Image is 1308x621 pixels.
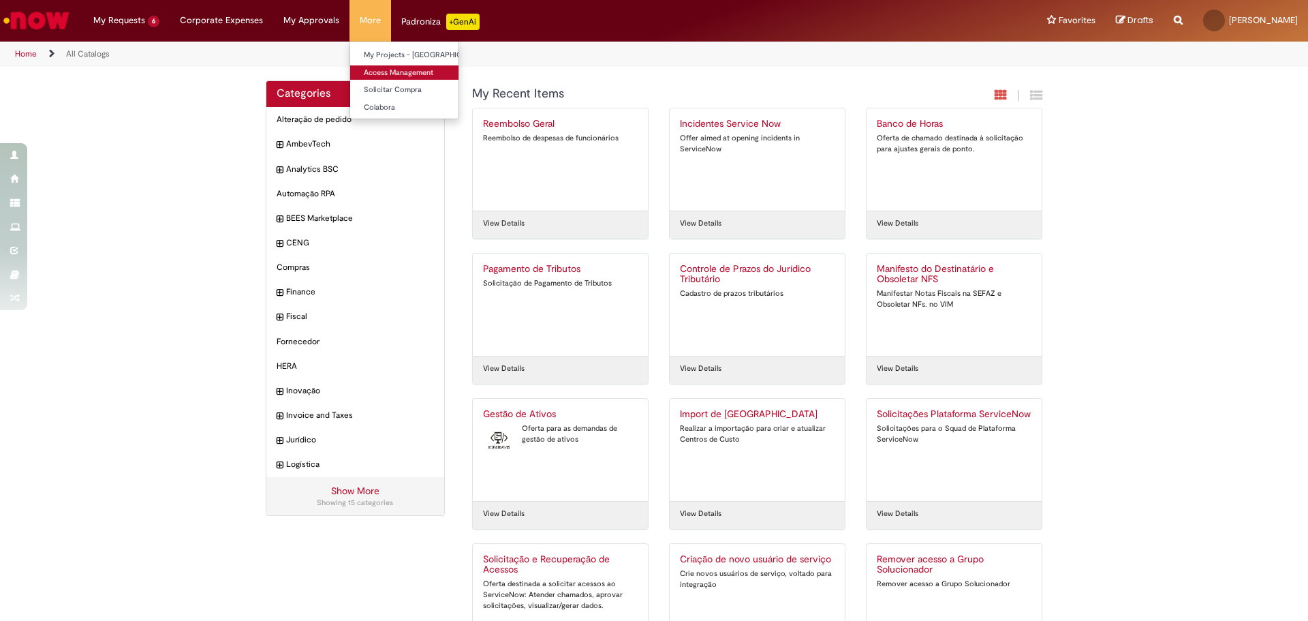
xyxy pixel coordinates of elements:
div: Remover acesso a Grupo Solucionador [877,579,1031,590]
span: Fornecedor [277,336,434,348]
span: Analytics BSC [286,164,434,175]
a: Access Management [350,65,500,80]
div: expand category Fiscal Fiscal [266,304,444,329]
i: expand category Finance [277,286,283,300]
div: Alteração de pedido [266,107,444,132]
div: expand category Logística Logística [266,452,444,477]
span: | [1017,88,1020,104]
div: Solicitações para o Squad de Plataforma ServiceNow [877,423,1031,444]
div: Oferta de chamado destinada à solicitação para ajustes gerais de ponto. [877,133,1031,154]
div: Crie novos usuários de serviço, voltado para integração [680,569,835,590]
i: expand category Invoice and Taxes [277,410,283,423]
div: Reembolso de despesas de funcionários [483,133,638,144]
div: Manifestar Notas Fiscais na SEFAZ e Obsoletar NFs. no VIM [877,288,1031,309]
a: Colabora [350,100,500,115]
span: [PERSON_NAME] [1229,14,1298,26]
h2: Incidentes Service Now [680,119,835,130]
a: Solicitações Plataforma ServiceNow Solicitações para o Squad de Plataforma ServiceNow [867,399,1042,501]
div: expand category Inovação Inovação [266,378,444,404]
i: expand category Analytics BSC [277,164,283,177]
i: Card View [995,89,1007,102]
div: Realizar a importação para criar e atualizar Centros de Custo [680,423,835,444]
span: CENG [286,237,434,249]
span: My Approvals [283,14,339,27]
div: Solicitação de Pagamento de Tributos [483,278,638,289]
i: expand category BEES Marketplace [277,213,283,226]
a: Import de [GEOGRAPHIC_DATA] Realizar a importação para criar e atualizar Centros de Custo [670,399,845,501]
a: Controle de Prazos do Jurídico Tributário Cadastro de prazos tributários [670,254,845,356]
div: Showing 15 categories [277,498,434,509]
h2: Controle de Prazos do Jurídico Tributário [680,264,835,286]
span: Finance [286,286,434,298]
i: expand category Jurídico [277,434,283,448]
a: View Details [483,218,525,229]
span: Inovação [286,385,434,397]
span: Drafts [1127,14,1153,27]
span: AmbevTech [286,138,434,150]
img: ServiceNow [1,7,72,34]
span: BEES Marketplace [286,213,434,224]
i: expand category AmbevTech [277,138,283,152]
h1: {"description":"","title":"My Recent Items"} Category [472,87,895,101]
a: Incidentes Service Now Offer aimed at opening incidents in ServiceNow [670,108,845,211]
i: expand category CENG [277,237,283,251]
h2: Reembolso Geral [483,119,638,130]
a: View Details [483,509,525,519]
div: Oferta para as demandas de gestão de ativos [483,423,638,444]
i: Grid View [1030,89,1042,102]
ul: Page breadcrumbs [10,42,862,67]
div: Offer aimed at opening incidents in ServiceNow [680,133,835,154]
a: All Catalogs [66,48,110,59]
h2: Solicitação e Recuperação de Acessos [483,554,638,576]
a: View Details [877,509,918,519]
span: Corporate Expenses [180,14,263,27]
div: expand category Analytics BSC Analytics BSC [266,157,444,182]
div: Automação RPA [266,181,444,207]
i: expand category Logística [277,459,283,472]
div: Oferta destinada a solicitar acessos ao ServiceNow: Atender chamados, aprovar solicitações, visua... [483,579,638,611]
a: View Details [680,363,721,374]
span: Compras [277,262,434,273]
h2: Manifesto do Destinatário e Obsoletar NFS [877,264,1031,286]
h2: Solicitações Plataforma ServiceNow [877,409,1031,420]
div: expand category Jurídico Jurídico [266,427,444,453]
a: Reembolso Geral Reembolso de despesas de funcionários [473,108,648,211]
div: expand category Finance Finance [266,279,444,305]
span: Jurídico [286,434,434,446]
a: Solicitar Compra [350,82,500,97]
a: Pagamento de Tributos Solicitação de Pagamento de Tributos [473,254,648,356]
div: expand category BEES Marketplace BEES Marketplace [266,206,444,231]
h2: Pagamento de Tributos [483,264,638,275]
span: 6 [148,16,159,27]
h2: Remover acesso a Grupo Solucionador [877,554,1031,576]
a: My Projects - [GEOGRAPHIC_DATA] [350,48,500,63]
a: Show More [331,485,379,497]
span: Automação RPA [277,188,434,200]
a: View Details [483,363,525,374]
a: View Details [877,363,918,374]
span: Logística [286,459,434,470]
i: expand category Inovação [277,385,283,399]
ul: More [349,41,459,119]
div: expand category CENG CENG [266,230,444,256]
h2: Gestão de Ativos [483,409,638,420]
h2: Banco de Horas [877,119,1031,130]
span: More [360,14,381,27]
div: Padroniza [401,14,480,30]
ul: Categories [266,107,444,477]
a: Banco de Horas Oferta de chamado destinada à solicitação para ajustes gerais de ponto. [867,108,1042,211]
a: View Details [877,218,918,229]
span: Favorites [1059,14,1095,27]
h2: Categories [277,88,434,100]
p: +GenAi [446,14,480,30]
div: Cadastro de prazos tributários [680,288,835,299]
div: expand category AmbevTech AmbevTech [266,132,444,157]
span: HERA [277,361,434,372]
a: View Details [680,509,721,519]
div: Fornecedor [266,329,444,354]
span: Fiscal [286,311,434,322]
div: HERA [266,354,444,379]
a: Home [15,48,37,59]
span: Alteração de pedido [277,114,434,125]
h2: Import de Centro de Custo [680,409,835,420]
